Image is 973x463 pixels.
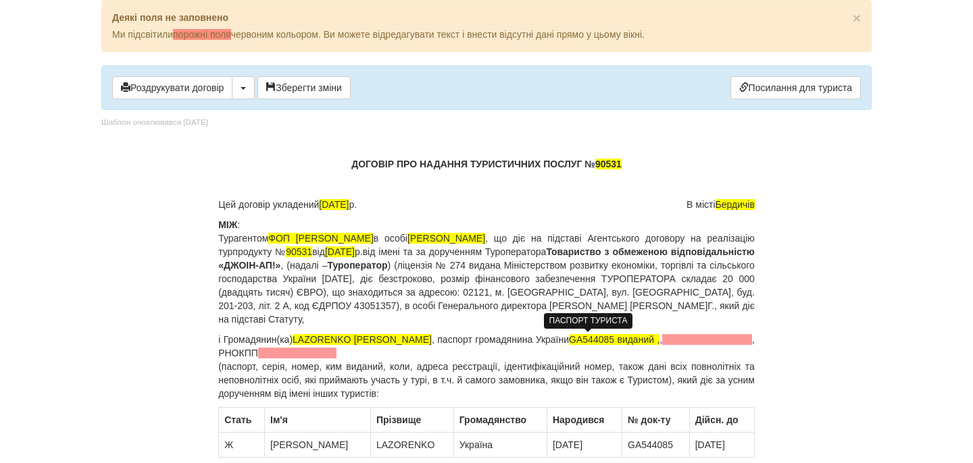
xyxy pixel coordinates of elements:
span: [PERSON_NAME] [407,233,485,244]
span: 90531 [595,159,622,169]
p: : Турагентом в особі , що діє на підставі Агентського договору на реалізацію турпродукту № від р.... [218,218,755,326]
b: Товариство з обмеженою відповідальністю «ДЖОІН-АП!» [218,246,755,271]
span: [DATE] [319,199,349,210]
b: МІЖ [218,219,237,230]
button: Close [853,11,861,25]
span: LAZORENKO [PERSON_NAME] [293,334,432,345]
b: ДОГОВІР ПРО НАДАННЯ ТУРИСТИЧНИХ ПОСЛУГ № [351,159,622,169]
td: GA544085 [622,433,690,458]
span: В місті [687,198,755,211]
p: і Громадянин(ка) , паспорт громадянина України , , РНОКПП (паспорт, серія, номер, ким виданий, ко... [218,333,755,400]
th: Народився [547,408,622,433]
span: порожні поля [173,29,231,40]
td: LAZORENKO [371,433,454,458]
th: Стать [219,408,265,433]
div: Шаблон оновлювався [DATE] [101,117,208,128]
th: Дійсн. до [689,408,754,433]
span: × [853,10,861,26]
td: [DATE] [689,433,754,458]
th: Прiзвище [371,408,454,433]
button: Роздрукувати договір [112,76,232,99]
td: [PERSON_NAME] [265,433,371,458]
p: Деякі поля не заповнено [112,11,861,24]
span: ФОП [PERSON_NAME] [268,233,374,244]
td: [DATE] [547,433,622,458]
p: Ми підсвітили червоним кольором. Ви можете відредагувати текст і внести відсутні дані прямо у цьо... [112,28,861,41]
a: Посилання для туриста [730,76,861,99]
button: Зберегти зміни [257,76,351,99]
th: Громадянство [453,408,547,433]
span: 90531 [286,246,312,257]
span: Бердичів [716,199,755,210]
span: GA544085 виданий , [569,334,659,345]
span: [DATE] [325,246,355,257]
td: Ж [219,433,265,458]
b: Туроператор [327,260,387,271]
div: ПАСПОРТ ТУРИСТА [544,313,633,329]
th: Ім'я [265,408,371,433]
td: Україна [453,433,547,458]
th: № док-ту [622,408,690,433]
span: Цей договір укладений р. [218,198,357,211]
